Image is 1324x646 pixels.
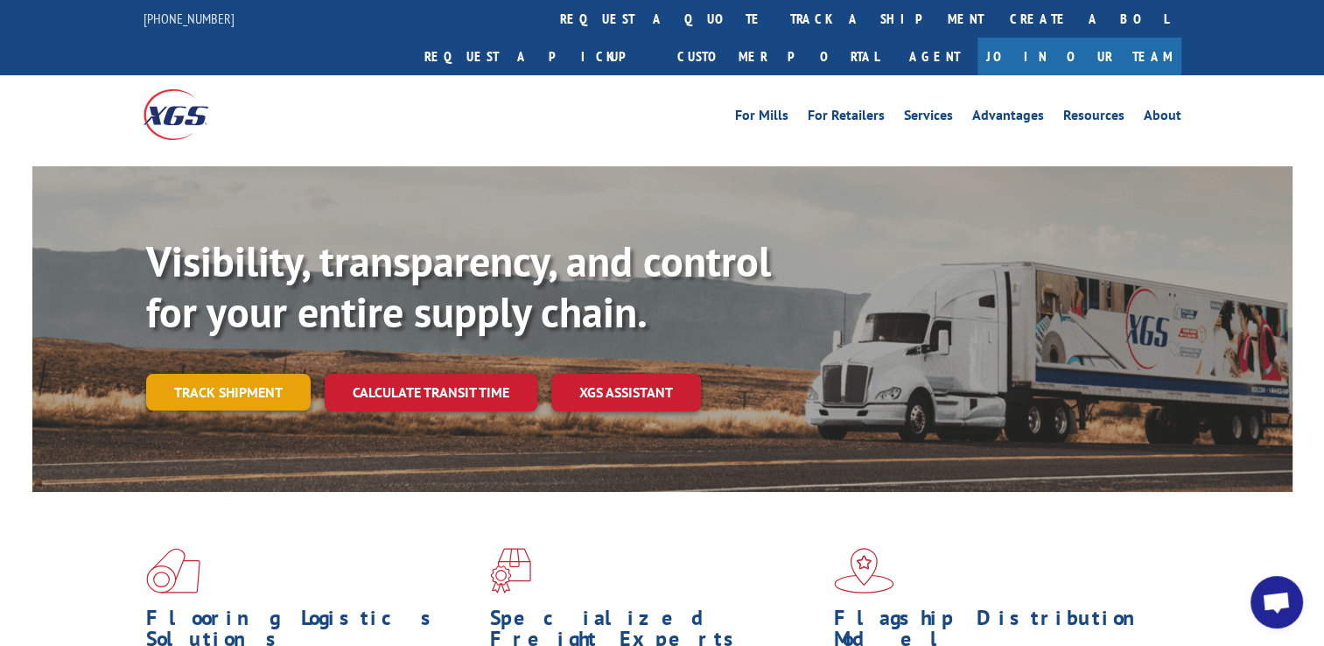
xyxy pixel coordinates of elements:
img: xgs-icon-focused-on-flooring-red [490,548,531,593]
a: Join Our Team [977,38,1181,75]
a: XGS ASSISTANT [551,374,701,411]
img: xgs-icon-flagship-distribution-model-red [834,548,894,593]
a: Services [904,109,953,128]
a: Request a pickup [411,38,664,75]
a: About [1144,109,1181,128]
a: For Retailers [808,109,885,128]
a: [PHONE_NUMBER] [144,10,235,27]
a: Calculate transit time [325,374,537,411]
a: Resources [1063,109,1124,128]
a: Customer Portal [664,38,892,75]
a: For Mills [735,109,788,128]
a: Advantages [972,109,1044,128]
a: Agent [892,38,977,75]
b: Visibility, transparency, and control for your entire supply chain. [146,234,771,339]
img: xgs-icon-total-supply-chain-intelligence-red [146,548,200,593]
div: Open chat [1250,576,1303,628]
a: Track shipment [146,374,311,411]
